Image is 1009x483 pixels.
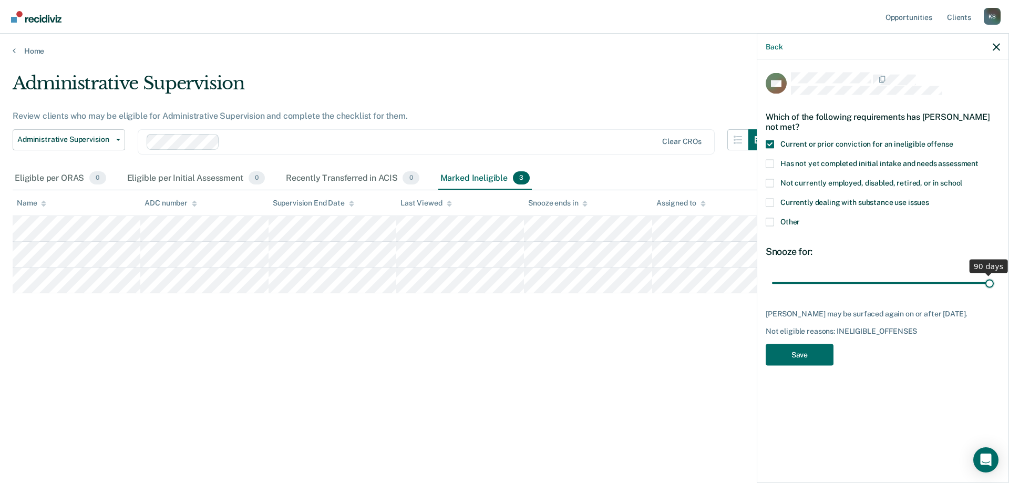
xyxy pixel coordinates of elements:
img: Recidiviz [11,11,61,23]
span: Current or prior conviction for an ineligible offense [780,139,953,148]
div: Snooze for: [766,245,1000,257]
span: 0 [89,171,106,185]
span: Administrative Supervision [17,135,112,144]
span: Not currently employed, disabled, retired, or in school [780,178,962,187]
div: ADC number [145,199,197,208]
div: Eligible per Initial Assessment [125,167,267,190]
span: 0 [249,171,265,185]
button: Back [766,42,783,51]
div: K S [984,8,1001,25]
span: 0 [403,171,419,185]
span: 3 [513,171,530,185]
div: 90 days [970,259,1008,273]
div: Recently Transferred in ACIS [284,167,421,190]
div: [PERSON_NAME] may be surfaced again on or after [DATE]. [766,309,1000,318]
div: Administrative Supervision [13,73,769,102]
span: Has not yet completed initial intake and needs assessment [780,159,979,167]
button: Profile dropdown button [984,8,1001,25]
div: Assigned to [656,199,706,208]
div: Snooze ends in [528,199,588,208]
div: Last Viewed [400,199,451,208]
div: Not eligible reasons: INELIGIBLE_OFFENSES [766,327,1000,336]
span: Other [780,217,800,225]
a: Home [13,46,996,56]
div: Open Intercom Messenger [973,447,998,472]
div: Eligible per ORAS [13,167,108,190]
div: Name [17,199,46,208]
div: Review clients who may be eligible for Administrative Supervision and complete the checklist for ... [13,111,769,121]
span: Currently dealing with substance use issues [780,198,929,206]
div: Clear CROs [662,137,702,146]
div: Marked Ineligible [438,167,532,190]
button: Save [766,344,833,365]
div: Which of the following requirements has [PERSON_NAME] not met? [766,103,1000,140]
div: Supervision End Date [273,199,354,208]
